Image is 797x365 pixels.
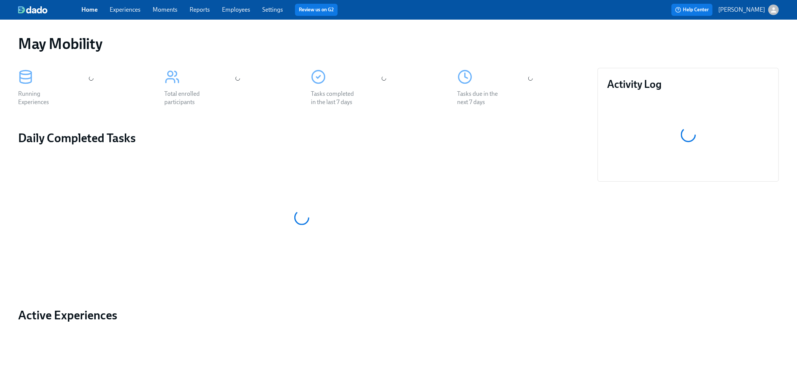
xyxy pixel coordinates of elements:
[719,5,779,15] button: [PERSON_NAME]
[190,6,210,13] a: Reports
[295,4,338,16] button: Review us on G2
[457,90,506,106] div: Tasks due in the next 7 days
[18,6,81,14] a: dado
[262,6,283,13] a: Settings
[18,130,586,146] h2: Daily Completed Tasks
[719,6,765,14] p: [PERSON_NAME]
[18,35,102,53] h1: May Mobility
[299,6,334,14] a: Review us on G2
[222,6,250,13] a: Employees
[675,6,709,14] span: Help Center
[672,4,713,16] button: Help Center
[153,6,177,13] a: Moments
[18,308,586,323] a: Active Experiences
[18,90,66,106] div: Running Experiences
[165,90,213,106] div: Total enrolled participants
[81,6,98,13] a: Home
[607,77,769,91] h3: Activity Log
[110,6,141,13] a: Experiences
[18,6,47,14] img: dado
[311,90,359,106] div: Tasks completed in the last 7 days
